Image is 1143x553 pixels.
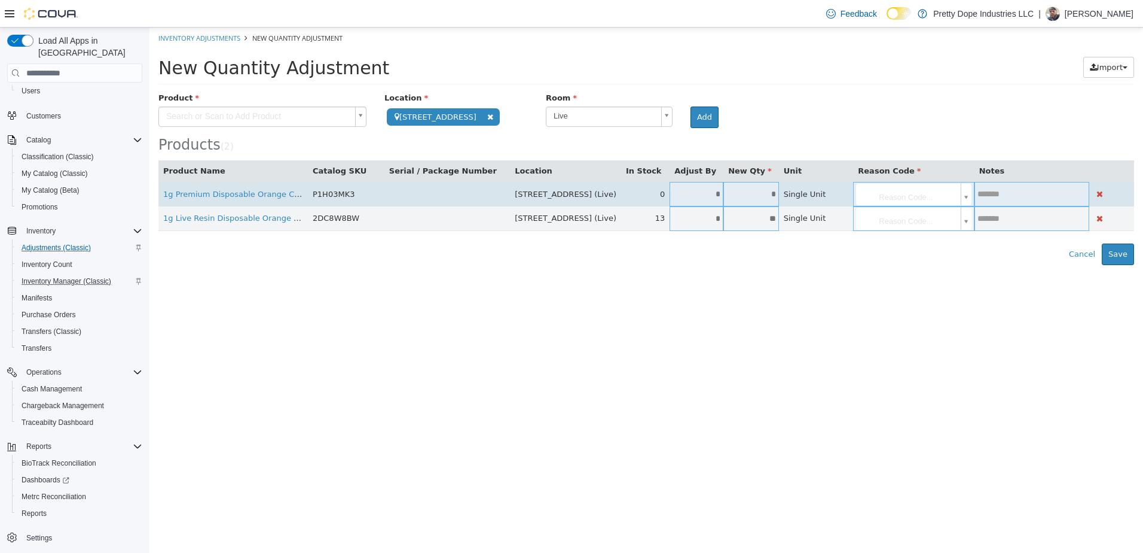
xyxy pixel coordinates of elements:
[17,415,142,430] span: Traceabilty Dashboard
[579,139,622,148] span: New Qty
[2,132,147,148] button: Catalog
[17,341,56,355] a: Transfers
[22,276,111,286] span: Inventory Manager (Classic)
[22,202,58,212] span: Promotions
[17,183,84,197] a: My Catalog (Beta)
[525,138,569,150] button: Adjust By
[397,80,507,98] span: Live
[17,456,101,470] a: BioTrack Reconciliation
[17,150,142,164] span: Classification (Classic)
[707,180,806,203] span: Reason Code...
[17,415,98,430] a: Traceabilty Dashboard
[17,382,87,396] a: Cash Management
[22,293,52,303] span: Manifests
[17,200,63,214] a: Promotions
[12,148,147,165] button: Classification (Classic)
[12,397,147,414] button: Chargeback Management
[634,138,655,150] button: Unit
[821,2,882,26] a: Feedback
[22,439,142,454] span: Reports
[1046,7,1060,21] div: Justin Jeffers
[934,29,985,51] button: Import
[17,291,142,305] span: Manifests
[12,505,147,522] button: Reports
[22,531,57,545] a: Settings
[17,257,77,272] a: Inventory Count
[22,365,66,379] button: Operations
[163,138,219,150] button: Catalog SKU
[17,506,51,521] a: Reports
[9,30,240,51] span: New Quantity Adjustment
[17,490,91,504] a: Metrc Reconciliation
[71,114,84,124] small: ( )
[17,150,99,164] a: Classification (Classic)
[22,458,96,468] span: BioTrack Reconciliation
[22,530,142,545] span: Settings
[237,81,350,98] span: [STREET_ADDRESS]
[9,79,217,99] a: Search or Scan to Add Product
[17,473,74,487] a: Dashboards
[17,84,45,98] a: Users
[75,114,81,124] span: 2
[22,509,47,518] span: Reports
[9,109,71,126] span: Products
[933,7,1034,21] p: Pretty Dope Industries LLC
[14,162,196,171] a: 1g Premium Disposable Orange Crush (Hybrid)
[1038,7,1041,21] p: |
[634,162,677,171] span: Single Unit
[17,382,142,396] span: Cash Management
[12,340,147,357] button: Transfers
[17,506,142,521] span: Reports
[24,8,78,20] img: Cova
[235,66,279,75] span: Location
[2,107,147,124] button: Customers
[17,274,116,288] a: Inventory Manager (Classic)
[22,260,72,269] span: Inventory Count
[22,243,91,253] span: Adjustments (Classic)
[33,35,142,59] span: Load All Apps in [GEOGRAPHIC_DATA]
[945,160,956,174] button: Delete Product
[22,109,66,123] a: Customers
[17,200,142,214] span: Promotions
[12,306,147,323] button: Purchase Orders
[945,184,956,198] button: Delete Product
[158,154,235,179] td: P1H03MK3
[12,182,147,199] button: My Catalog (Beta)
[17,183,142,197] span: My Catalog (Beta)
[22,475,69,485] span: Dashboards
[9,6,91,15] a: Inventory Adjustments
[22,365,142,379] span: Operations
[952,216,985,238] button: Save
[17,241,96,255] a: Adjustments (Classic)
[1065,7,1133,21] p: [PERSON_NAME]
[12,83,147,99] button: Users
[26,533,52,543] span: Settings
[707,156,806,180] span: Reason Code...
[26,226,56,236] span: Inventory
[17,257,142,272] span: Inventory Count
[12,488,147,505] button: Metrc Reconciliation
[17,166,142,181] span: My Catalog (Classic)
[12,472,147,488] a: Dashboards
[17,274,142,288] span: Inventory Manager (Classic)
[12,273,147,290] button: Inventory Manager (Classic)
[22,439,56,454] button: Reports
[476,138,514,150] button: In Stock
[12,256,147,273] button: Inventory Count
[17,291,57,305] a: Manifests
[17,324,86,339] a: Transfers (Classic)
[240,138,350,150] button: Serial / Package Number
[17,341,142,355] span: Transfers
[707,156,821,178] a: Reason Code...
[22,310,76,320] span: Purchase Orders
[830,138,857,150] button: Notes
[12,414,147,431] button: Traceabilty Dashboard
[472,154,520,179] td: 0
[12,323,147,340] button: Transfers (Classic)
[9,66,50,75] span: Product
[26,135,51,145] span: Catalog
[22,384,82,394] span: Cash Management
[12,455,147,472] button: BioTrack Reconciliation
[22,152,94,162] span: Classification (Classic)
